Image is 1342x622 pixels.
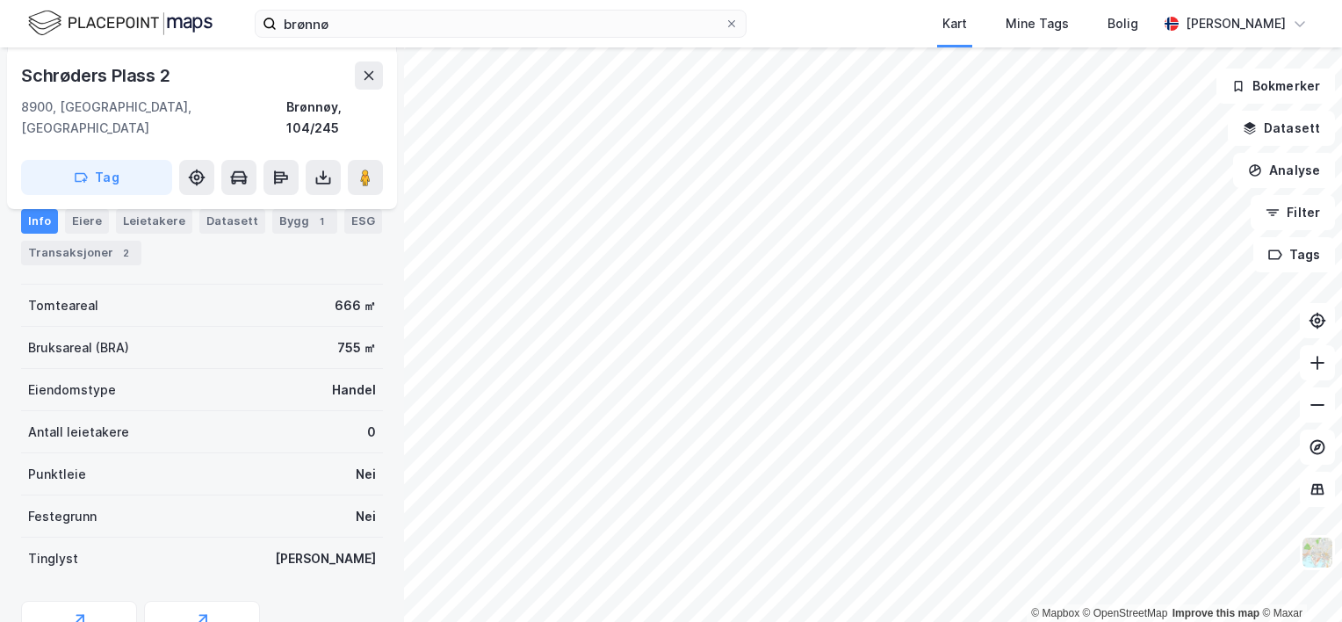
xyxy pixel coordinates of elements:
[275,548,376,569] div: [PERSON_NAME]
[1006,13,1069,34] div: Mine Tags
[1253,237,1335,272] button: Tags
[277,11,725,37] input: Søk på adresse, matrikkel, gårdeiere, leietakere eller personer
[28,464,86,485] div: Punktleie
[28,337,129,358] div: Bruksareal (BRA)
[356,464,376,485] div: Nei
[21,61,174,90] div: Schrøders Plass 2
[1172,607,1259,619] a: Improve this map
[28,506,97,527] div: Festegrunn
[1108,13,1138,34] div: Bolig
[337,337,376,358] div: 755 ㎡
[1031,607,1079,619] a: Mapbox
[942,13,967,34] div: Kart
[272,209,337,234] div: Bygg
[116,209,192,234] div: Leietakere
[1251,195,1335,230] button: Filter
[21,160,172,195] button: Tag
[117,244,134,262] div: 2
[356,506,376,527] div: Nei
[1233,153,1335,188] button: Analyse
[286,97,383,139] div: Brønnøy, 104/245
[332,380,376,401] div: Handel
[367,422,376,443] div: 0
[1228,111,1335,146] button: Datasett
[313,213,330,230] div: 1
[344,209,382,234] div: ESG
[21,97,286,139] div: 8900, [GEOGRAPHIC_DATA], [GEOGRAPHIC_DATA]
[28,8,213,39] img: logo.f888ab2527a4732fd821a326f86c7f29.svg
[1301,536,1334,569] img: Z
[21,241,141,265] div: Transaksjoner
[1216,69,1335,104] button: Bokmerker
[65,209,109,234] div: Eiere
[1186,13,1286,34] div: [PERSON_NAME]
[335,295,376,316] div: 666 ㎡
[1254,538,1342,622] iframe: Chat Widget
[28,380,116,401] div: Eiendomstype
[1083,607,1168,619] a: OpenStreetMap
[28,295,98,316] div: Tomteareal
[28,422,129,443] div: Antall leietakere
[21,209,58,234] div: Info
[1254,538,1342,622] div: Kontrollprogram for chat
[28,548,78,569] div: Tinglyst
[199,209,265,234] div: Datasett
